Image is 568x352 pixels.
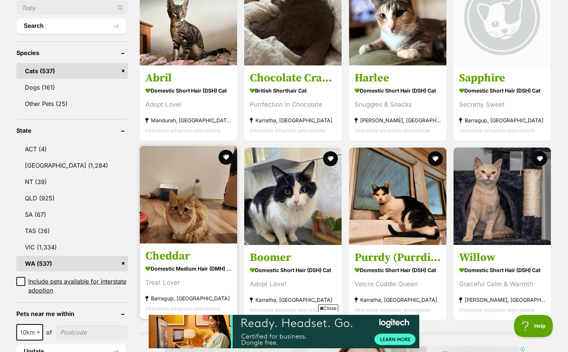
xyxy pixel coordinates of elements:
[145,293,232,303] strong: Barragup, [GEOGRAPHIC_DATA]
[459,127,535,133] span: Interstate adoption unavailable
[459,85,545,96] strong: Domestic Short Hair (DSH) Cat
[145,71,232,85] h3: Abril
[145,278,232,288] div: Treat Lover
[532,151,547,166] button: favourite
[459,99,545,109] div: Secretly Sweet
[140,243,237,319] a: Cheddar Domestic Medium Hair (DMH) Cat Treat Lover Barragup, [GEOGRAPHIC_DATA] Interstate adoptio...
[16,239,128,255] a: VIC (1,334)
[355,71,441,85] h3: Harlee
[16,127,128,134] header: State
[355,85,441,96] strong: Domestic Short Hair (DSH) Cat
[46,328,52,337] span: of
[355,295,441,305] strong: Karratha, [GEOGRAPHIC_DATA]
[454,148,551,245] img: Willow - Domestic Short Hair (DSH) Cat
[145,85,232,96] strong: Domestic Short Hair (DSH) Cat
[355,115,441,125] strong: [PERSON_NAME], [GEOGRAPHIC_DATA]
[244,65,342,141] a: Chocolate Crackle British Shorthair Cat Purrfection in Chocolate Karratha, [GEOGRAPHIC_DATA] Inte...
[145,263,232,274] strong: Domestic Medium Hair (DMH) Cat
[145,127,221,133] span: Interstate adoption unavailable
[28,277,128,295] span: Include pets available for interstate adoption
[355,307,430,313] span: Interstate adoption unavailable
[244,148,342,245] img: Boomer - Domestic Short Hair (DSH) Cat
[16,174,128,190] a: NT (39)
[16,223,128,239] a: TAS (26)
[428,151,443,166] button: favourite
[459,265,545,275] strong: Domestic Short Hair (DSH) Cat
[16,19,126,33] button: Search
[16,1,128,15] input: Toby
[149,315,419,348] iframe: Advertisement
[140,146,237,243] img: Cheddar - Domestic Medium Hair (DMH) Cat
[250,307,325,313] span: Interstate adoption unavailable
[55,325,128,339] input: postcode
[16,324,43,340] span: 10km
[459,307,535,313] span: Interstate adoption unavailable
[17,327,42,338] span: 10km
[355,127,430,133] span: Interstate adoption unavailable
[459,295,545,305] strong: [PERSON_NAME], [GEOGRAPHIC_DATA]
[459,279,545,289] div: Graceful Calm & Warmth
[16,96,128,112] a: Other Pets (25)
[16,49,128,56] header: Species
[219,150,233,165] button: favourite
[250,99,336,109] div: Purrfection in Chocolate
[244,245,342,320] a: Boomer Domestic Short Hair (DSH) Cat Adopt Love! Karratha, [GEOGRAPHIC_DATA] Interstate adoption ...
[250,279,336,289] div: Adopt Love!
[514,315,553,337] iframe: Help Scout Beacon - Open
[459,251,545,265] h3: Willow
[355,251,441,265] h3: Purrdy (Purrdita)
[16,207,128,222] a: SA (67)
[355,99,441,109] div: Snuggles & Snacks
[454,65,551,141] a: Sapphire Domestic Short Hair (DSH) Cat Secretly Sweet Barragup, [GEOGRAPHIC_DATA] Interstate adop...
[145,99,232,109] div: Adopt Love!
[250,251,336,265] h3: Boomer
[16,310,128,317] header: Pets near me within
[16,158,128,173] a: [GEOGRAPHIC_DATA] (1,284)
[16,141,128,157] a: ACT (4)
[250,85,336,96] strong: British Shorthair Cat
[145,115,232,125] strong: Mandurah, [GEOGRAPHIC_DATA]
[250,115,336,125] strong: Karratha, [GEOGRAPHIC_DATA]
[250,71,336,85] h3: Chocolate Crackle
[349,245,446,320] a: Purrdy (Purrdita) Domestic Short Hair (DSH) Cat Velcro Cuddle Queen Karratha, [GEOGRAPHIC_DATA] I...
[16,277,128,295] a: Include pets available for interstate adoption
[250,265,336,275] strong: Domestic Short Hair (DSH) Cat
[16,63,128,79] a: Cats (537)
[250,127,325,133] span: Interstate adoption unavailable
[16,190,128,206] a: QLD (925)
[145,249,232,263] h3: Cheddar
[318,304,338,312] span: Close
[459,71,545,85] h3: Sapphire
[459,115,545,125] strong: Barragup, [GEOGRAPHIC_DATA]
[349,65,446,141] a: Harlee Domestic Short Hair (DSH) Cat Snuggles & Snacks [PERSON_NAME], [GEOGRAPHIC_DATA] Interstat...
[349,148,446,245] img: Purrdy (Purrdita) - Domestic Short Hair (DSH) Cat
[355,279,441,289] div: Velcro Cuddle Queen
[250,295,336,305] strong: Karratha, [GEOGRAPHIC_DATA]
[323,151,338,166] button: favourite
[454,245,551,320] a: Willow Domestic Short Hair (DSH) Cat Graceful Calm & Warmth [PERSON_NAME], [GEOGRAPHIC_DATA] Inte...
[140,65,237,141] a: Abril Domestic Short Hair (DSH) Cat Adopt Love! Mandurah, [GEOGRAPHIC_DATA] Interstate adoption u...
[145,305,221,311] span: Interstate adoption unavailable
[16,80,128,95] a: Dogs (161)
[16,256,128,271] a: WA (537)
[355,265,441,275] strong: Domestic Short Hair (DSH) Cat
